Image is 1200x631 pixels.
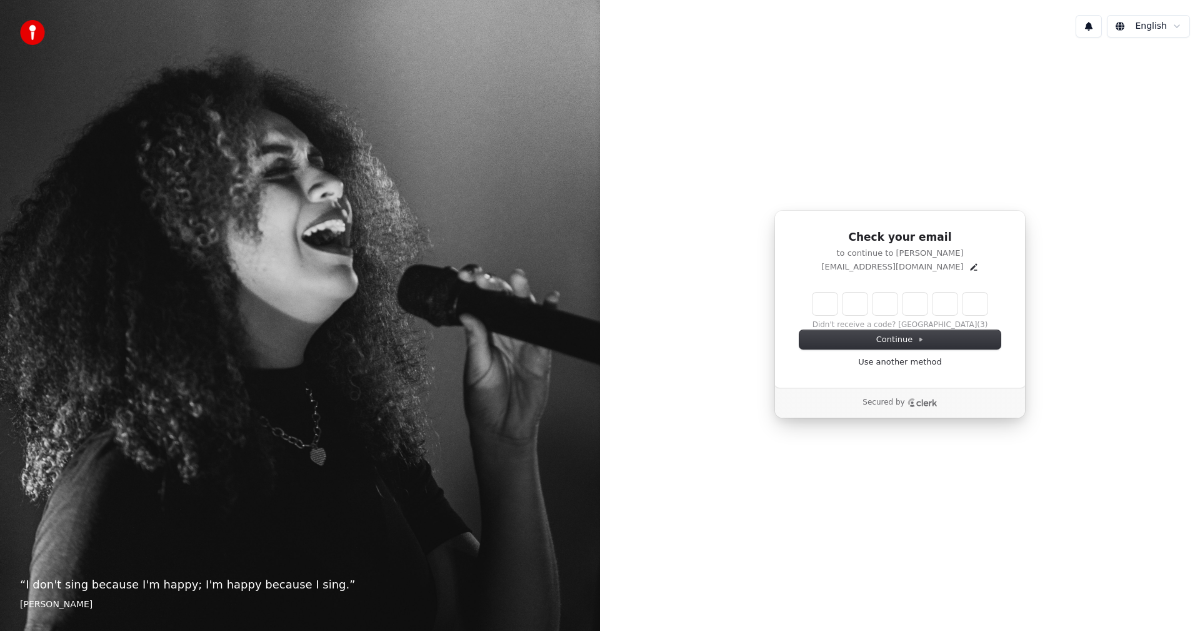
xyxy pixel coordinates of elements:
[907,398,937,407] a: Clerk logo
[812,293,987,315] input: Enter verification code
[20,576,580,593] p: “ I don't sing because I'm happy; I'm happy because I sing. ”
[799,248,1001,259] p: to continue to [PERSON_NAME]
[821,261,963,273] p: [EMAIL_ADDRESS][DOMAIN_NAME]
[862,398,904,408] p: Secured by
[799,330,1001,349] button: Continue
[969,262,979,272] button: Edit
[876,334,924,345] span: Continue
[799,230,1001,245] h1: Check your email
[20,20,45,45] img: youka
[20,598,580,611] footer: [PERSON_NAME]
[858,356,942,368] a: Use another method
